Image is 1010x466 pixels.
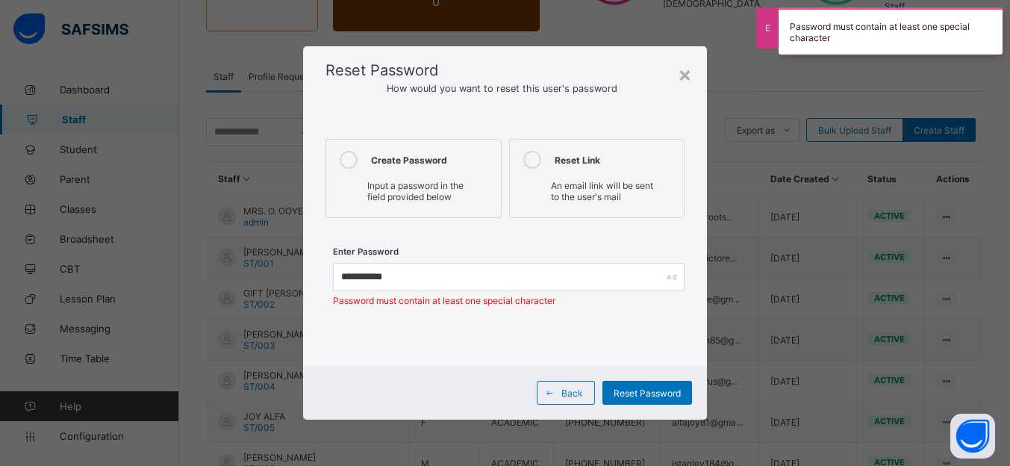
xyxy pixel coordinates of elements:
[614,388,681,399] span: Reset Password
[325,83,685,94] span: How would you want to reset this user's password
[950,414,995,459] button: Open asap
[555,151,677,169] div: Reset Link
[551,180,653,202] span: An email link will be sent to the user's mail
[561,388,583,399] span: Back
[325,61,438,79] span: Reset Password
[371,151,493,169] div: Create Password
[333,295,555,306] span: Password must contain at least one special character
[333,246,399,257] label: Enter Password
[367,180,464,202] span: Input a password in the field provided below
[779,7,1003,55] div: Password must contain at least one special character
[678,61,692,87] div: ×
